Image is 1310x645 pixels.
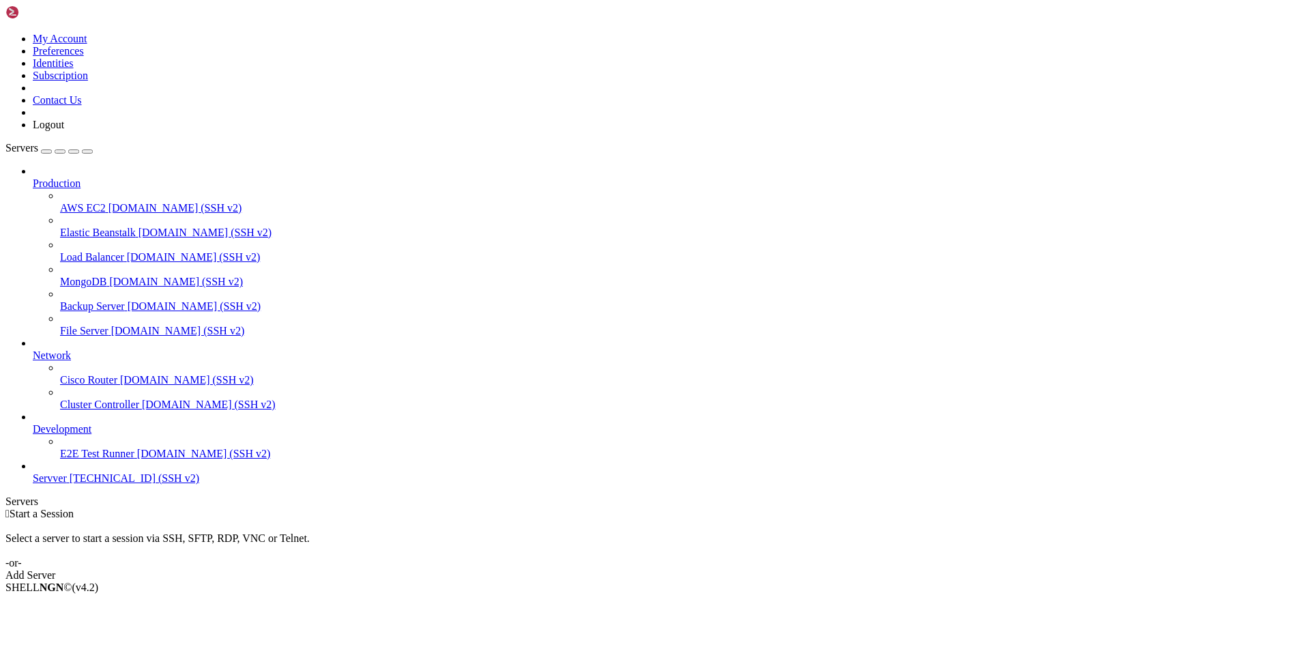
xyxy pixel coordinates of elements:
li: File Server [DOMAIN_NAME] (SSH v2) [60,313,1305,337]
li: Production [33,165,1305,337]
span: [DOMAIN_NAME] (SSH v2) [109,276,243,287]
span: MongoDB [60,276,106,287]
span: [DOMAIN_NAME] (SSH v2) [111,325,245,336]
a: Servers [5,142,93,154]
a: Servver [TECHNICAL_ID] (SSH v2) [33,472,1305,485]
li: Elastic Beanstalk [DOMAIN_NAME] (SSH v2) [60,214,1305,239]
span: Servers [5,142,38,154]
a: Development [33,423,1305,435]
b: NGN [40,582,64,593]
li: Cisco Router [DOMAIN_NAME] (SSH v2) [60,362,1305,386]
li: MongoDB [DOMAIN_NAME] (SSH v2) [60,263,1305,288]
a: Contact Us [33,94,82,106]
li: E2E Test Runner [DOMAIN_NAME] (SSH v2) [60,435,1305,460]
span: E2E Test Runner [60,448,134,459]
a: Logout [33,119,64,130]
span: [DOMAIN_NAME] (SSH v2) [128,300,261,312]
span: Production [33,177,81,189]
span:  [5,508,10,519]
span: Load Balancer [60,251,124,263]
li: Servver [TECHNICAL_ID] (SSH v2) [33,460,1305,485]
li: Development [33,411,1305,460]
a: Load Balancer [DOMAIN_NAME] (SSH v2) [60,251,1305,263]
li: Load Balancer [DOMAIN_NAME] (SSH v2) [60,239,1305,263]
a: Elastic Beanstalk [DOMAIN_NAME] (SSH v2) [60,227,1305,239]
div: Select a server to start a session via SSH, SFTP, RDP, VNC or Telnet. -or- [5,520,1305,569]
a: Cisco Router [DOMAIN_NAME] (SSH v2) [60,374,1305,386]
li: Backup Server [DOMAIN_NAME] (SSH v2) [60,288,1305,313]
span: Network [33,349,71,361]
span: [TECHNICAL_ID] (SSH v2) [70,472,199,484]
a: Subscription [33,70,88,81]
a: E2E Test Runner [DOMAIN_NAME] (SSH v2) [60,448,1305,460]
a: Cluster Controller [DOMAIN_NAME] (SSH v2) [60,399,1305,411]
span: Cluster Controller [60,399,139,410]
span: Backup Server [60,300,125,312]
span: [DOMAIN_NAME] (SSH v2) [127,251,261,263]
a: Identities [33,57,74,69]
li: Network [33,337,1305,411]
div: Servers [5,496,1305,508]
span: [DOMAIN_NAME] (SSH v2) [139,227,272,238]
a: AWS EC2 [DOMAIN_NAME] (SSH v2) [60,202,1305,214]
span: Start a Session [10,508,74,519]
a: Backup Server [DOMAIN_NAME] (SSH v2) [60,300,1305,313]
span: SHELL © [5,582,98,593]
span: AWS EC2 [60,202,106,214]
span: [DOMAIN_NAME] (SSH v2) [137,448,271,459]
span: Elastic Beanstalk [60,227,136,238]
a: Preferences [33,45,84,57]
a: My Account [33,33,87,44]
li: AWS EC2 [DOMAIN_NAME] (SSH v2) [60,190,1305,214]
li: Cluster Controller [DOMAIN_NAME] (SSH v2) [60,386,1305,411]
a: Network [33,349,1305,362]
a: MongoDB [DOMAIN_NAME] (SSH v2) [60,276,1305,288]
a: Production [33,177,1305,190]
a: File Server [DOMAIN_NAME] (SSH v2) [60,325,1305,337]
span: [DOMAIN_NAME] (SSH v2) [120,374,254,386]
span: File Server [60,325,108,336]
div: Add Server [5,569,1305,582]
span: Servver [33,472,67,484]
span: Cisco Router [60,374,117,386]
span: Development [33,423,91,435]
span: [DOMAIN_NAME] (SSH v2) [142,399,276,410]
span: 4.2.0 [72,582,99,593]
img: Shellngn [5,5,84,19]
span: [DOMAIN_NAME] (SSH v2) [108,202,242,214]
